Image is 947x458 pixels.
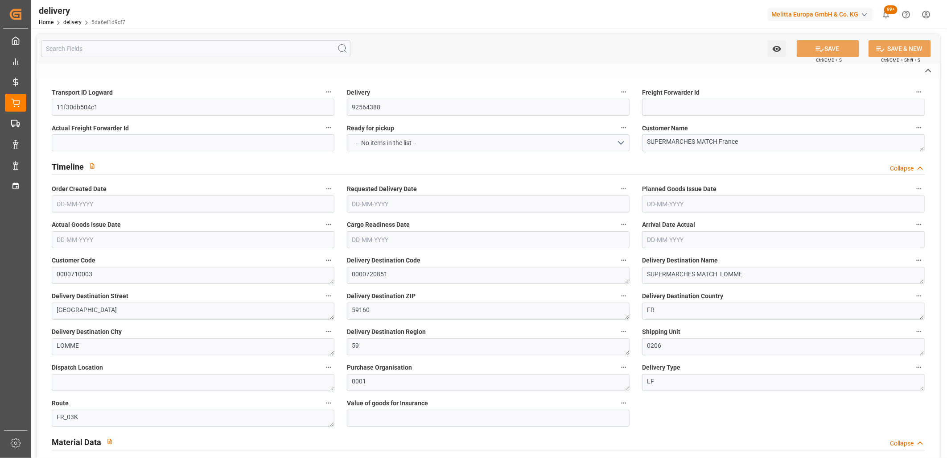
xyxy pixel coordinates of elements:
span: Delivery Destination Country [642,291,723,301]
button: Route [323,397,334,409]
a: Home [39,19,54,25]
div: Collapse [890,439,914,448]
span: Delivery Destination Name [642,256,718,265]
div: Melitta Europa GmbH & Co. KG [768,8,873,21]
button: SAVE & NEW [869,40,931,57]
button: Melitta Europa GmbH & Co. KG [768,6,876,23]
button: Order Created Date [323,183,334,195]
span: Ctrl/CMD + S [816,57,842,63]
span: Value of goods for Insurance [347,399,428,408]
span: Delivery [347,88,370,97]
button: open menu [768,40,786,57]
button: Delivery Destination Country [913,290,925,302]
button: Delivery Type [913,362,925,373]
button: Delivery Destination Street [323,290,334,302]
button: Actual Freight Forwarder Id [323,122,334,133]
button: Delivery Destination Region [618,326,630,337]
span: Freight Forwarder Id [642,88,700,97]
span: Delivery Destination Code [347,256,420,265]
span: Shipping Unit [642,327,680,337]
a: delivery [63,19,82,25]
button: Value of goods for Insurance [618,397,630,409]
span: Delivery Destination ZIP [347,291,416,301]
input: Search Fields [41,40,350,57]
button: Delivery Destination Code [618,254,630,266]
span: Purchase Organisation [347,363,412,372]
button: Delivery Destination ZIP [618,290,630,302]
span: Cargo Readiness Date [347,220,410,229]
span: Customer Name [642,124,688,133]
span: Delivery Destination Street [52,291,128,301]
button: Delivery [618,86,630,98]
span: Delivery Destination City [52,327,122,337]
span: Actual Goods Issue Date [52,220,121,229]
button: Arrival Date Actual [913,219,925,230]
span: Delivery Type [642,363,680,372]
span: Arrival Date Actual [642,220,695,229]
button: View description [101,433,118,450]
button: Help Center [896,4,916,25]
input: DD-MM-YYYY [642,231,925,248]
button: Actual Goods Issue Date [323,219,334,230]
input: DD-MM-YYYY [642,196,925,212]
button: Planned Goods Issue Date [913,183,925,195]
button: Transport ID Logward [323,86,334,98]
button: open menu [347,134,630,151]
input: DD-MM-YYYY [52,196,334,212]
button: Delivery Destination City [323,326,334,337]
div: Collapse [890,164,914,173]
span: Actual Freight Forwarder Id [52,124,129,133]
span: Delivery Destination Region [347,327,426,337]
h2: Timeline [52,161,84,173]
span: Order Created Date [52,184,107,194]
button: Customer Code [323,254,334,266]
button: Cargo Readiness Date [618,219,630,230]
button: Shipping Unit [913,326,925,337]
button: Dispatch Location [323,362,334,373]
input: DD-MM-YYYY [347,231,630,248]
span: Ctrl/CMD + Shift + S [881,57,920,63]
span: Dispatch Location [52,363,103,372]
button: Purchase Organisation [618,362,630,373]
button: SAVE [797,40,859,57]
button: Freight Forwarder Id [913,86,925,98]
span: Customer Code [52,256,95,265]
button: Ready for pickup [618,122,630,133]
button: View description [84,158,101,175]
button: Delivery Destination Name [913,254,925,266]
h2: Material Data [52,436,101,448]
span: Requested Delivery Date [347,184,417,194]
input: DD-MM-YYYY [347,196,630,212]
span: Transport ID Logward [52,88,113,97]
span: Planned Goods Issue Date [642,184,716,194]
span: -- No items in the list -- [352,138,421,148]
div: delivery [39,4,125,17]
span: Ready for pickup [347,124,394,133]
button: show 100 new notifications [876,4,896,25]
span: Route [52,399,69,408]
button: Customer Name [913,122,925,133]
input: DD-MM-YYYY [52,231,334,248]
span: 99+ [884,5,898,14]
button: Requested Delivery Date [618,183,630,195]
